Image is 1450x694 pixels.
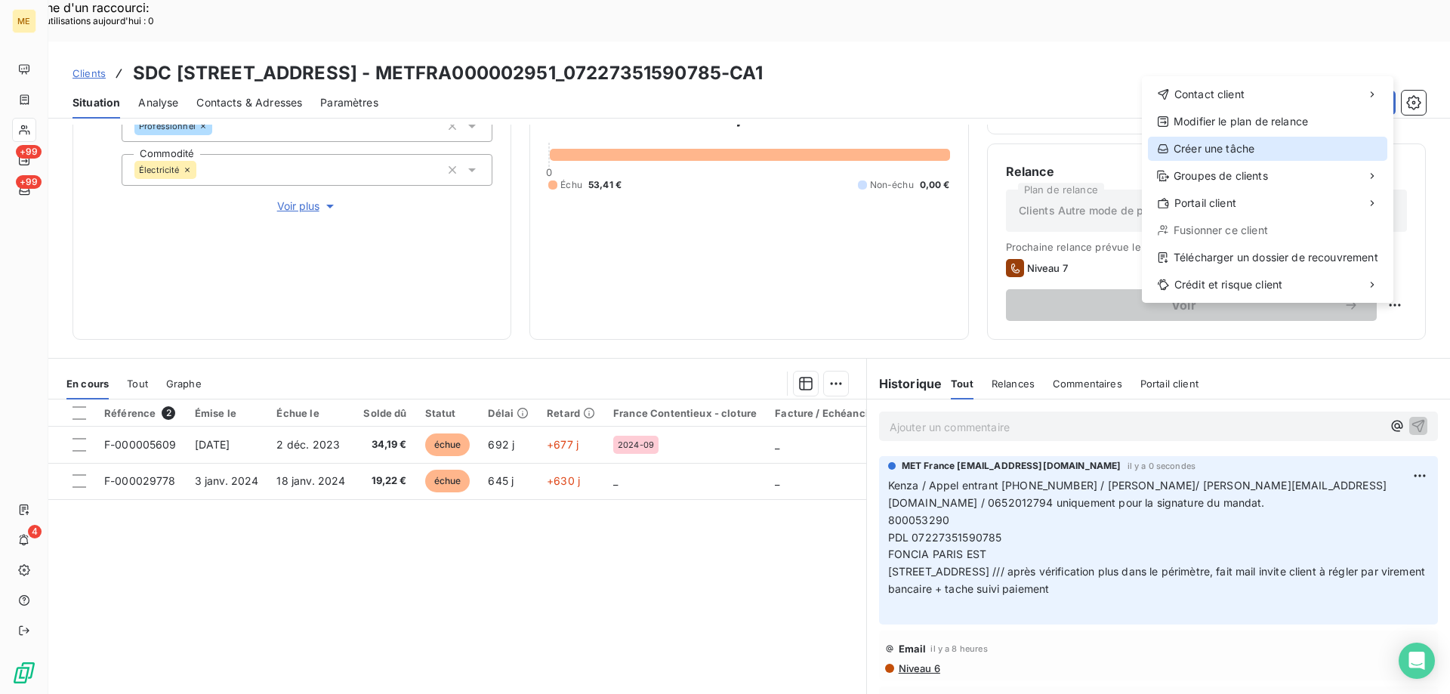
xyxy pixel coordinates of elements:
div: Modifier le plan de relance [1148,109,1387,134]
span: Portail client [1174,196,1236,211]
div: Télécharger un dossier de recouvrement [1148,245,1387,270]
span: Crédit et risque client [1174,277,1282,292]
div: Fusionner ce client [1148,218,1387,242]
div: Actions [1142,76,1393,303]
span: Contact client [1174,87,1245,102]
div: Créer une tâche [1148,137,1387,161]
span: Groupes de clients [1174,168,1268,184]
